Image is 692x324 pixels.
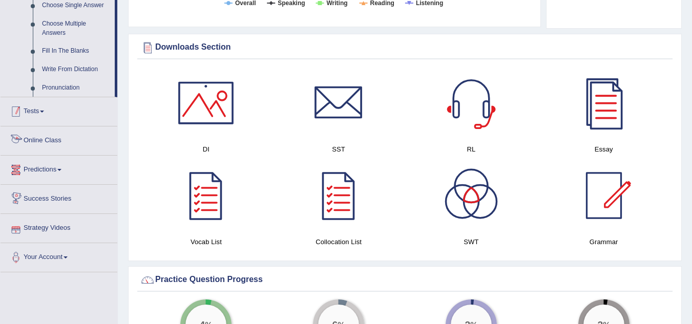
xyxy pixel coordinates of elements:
[37,42,115,60] a: Fill In The Blanks
[542,236,665,247] h4: Grammar
[145,144,267,155] h4: DI
[1,243,117,269] a: Your Account
[1,214,117,240] a: Strategy Videos
[1,185,117,210] a: Success Stories
[410,236,533,247] h4: SWT
[37,60,115,79] a: Write From Dictation
[1,126,117,152] a: Online Class
[140,272,670,288] div: Practice Question Progress
[145,236,267,247] h4: Vocab List
[278,144,400,155] h4: SST
[278,236,400,247] h4: Collocation List
[1,156,117,181] a: Predictions
[410,144,533,155] h4: RL
[37,15,115,42] a: Choose Multiple Answers
[1,97,117,123] a: Tests
[140,40,670,55] div: Downloads Section
[542,144,665,155] h4: Essay
[37,79,115,97] a: Pronunciation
